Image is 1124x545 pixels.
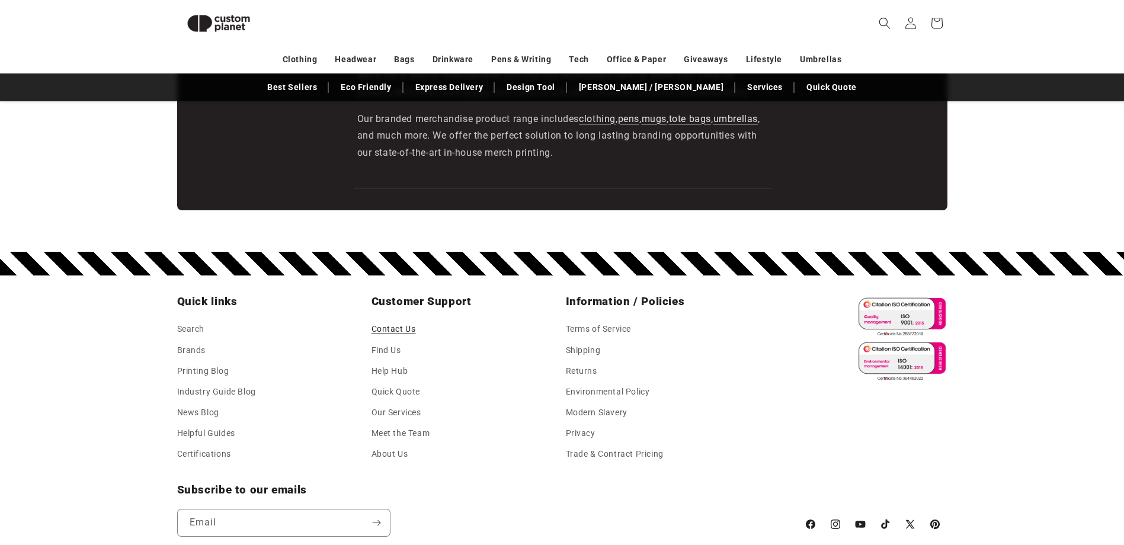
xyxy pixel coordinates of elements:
h2: Quick links [177,294,364,309]
a: Industry Guide Blog [177,381,256,402]
a: Returns [566,361,597,381]
a: Meet the Team [372,423,430,444]
a: clothing [579,113,616,124]
a: Helpful Guides [177,423,235,444]
p: Our branded merchandise product range includes , , , , , and much more. We offer the perfect solu... [357,111,767,162]
a: Bags [394,49,414,70]
a: Clothing [283,49,318,70]
a: Brands [177,340,206,361]
a: pens [618,113,639,124]
img: ISO 14001 Certified [853,339,947,383]
a: Tech [569,49,588,70]
iframe: Chat Widget [926,417,1124,545]
a: Headwear [335,49,376,70]
a: Help Hub [372,361,408,381]
a: Printing Blog [177,361,229,381]
a: Find Us [372,340,401,361]
a: Contact Us [372,322,416,339]
a: Trade & Contract Pricing [566,444,664,464]
a: Our Services [372,402,421,423]
a: Shipping [566,340,601,361]
a: [PERSON_NAME] / [PERSON_NAME] [573,77,729,98]
a: Drinkware [433,49,473,70]
a: Pens & Writing [491,49,551,70]
h2: Customer Support [372,294,559,309]
h2: Information / Policies [566,294,753,309]
a: Quick Quote [372,381,421,402]
a: Certifications [177,444,231,464]
img: Custom Planet [177,5,260,42]
a: Privacy [566,423,595,444]
a: Express Delivery [409,77,489,98]
a: Office & Paper [607,49,666,70]
a: umbrellas [713,113,758,124]
a: Design Tool [501,77,561,98]
a: mugs [642,113,667,124]
a: Best Sellers [261,77,323,98]
a: Quick Quote [800,77,863,98]
a: tote bags [669,113,711,124]
a: Umbrellas [800,49,841,70]
a: Terms of Service [566,322,632,339]
a: Lifestyle [746,49,782,70]
a: Services [741,77,789,98]
a: Environmental Policy [566,381,650,402]
img: ISO 9001 Certified [853,294,947,339]
a: Modern Slavery [566,402,627,423]
a: Giveaways [684,49,728,70]
button: Subscribe [364,509,390,537]
summary: Search [872,10,898,36]
h2: Subscribe to our emails [177,483,792,497]
a: Search [177,322,205,339]
iframe: Customer reviews powered by Trustpilot [354,171,771,188]
a: Eco Friendly [335,77,397,98]
a: About Us [372,444,408,464]
a: News Blog [177,402,219,423]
